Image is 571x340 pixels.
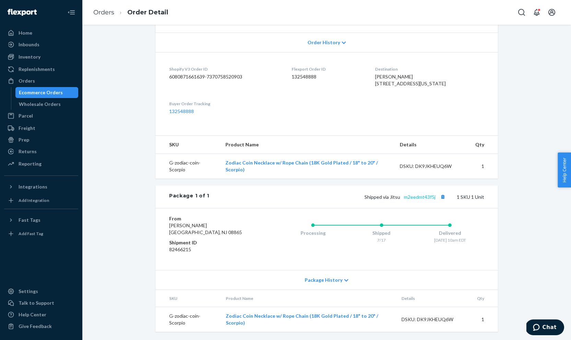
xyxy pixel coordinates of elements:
a: Freight [4,123,78,134]
a: Add Integration [4,195,78,206]
div: DSKU: DK9JKHEUQ6W [401,316,466,323]
iframe: Opens a widget where you can chat to one of our agents [526,319,564,337]
a: Zodiac Coin Necklace w/ Rope Chain (18K Gold Plated / 18" to 20" / Scorpio) [226,313,378,326]
button: Open notifications [530,5,544,19]
a: Help Center [4,309,78,320]
div: Replenishments [19,66,55,73]
td: G-zodiac-coin-Scorpio [155,154,220,179]
a: Wholesale Orders [15,99,79,110]
span: Order History [307,39,340,46]
a: Inventory [4,51,78,62]
div: Integrations [19,183,47,190]
div: Add Integration [19,197,49,203]
button: Open Search Box [515,5,528,19]
td: G-zodiac-coin-Scorpio [155,307,220,332]
a: Inbounds [4,39,78,50]
div: 1 SKU 1 Unit [209,192,484,201]
div: [DATE] 10am EDT [416,237,484,243]
a: Ecommerce Orders [15,87,79,98]
div: Parcel [19,112,33,119]
a: Home [4,27,78,38]
div: DSKU: DK9JKHEUQ6W [400,163,464,170]
th: Qty [471,290,498,307]
span: Shipped via Jitsu [364,194,447,200]
div: Inventory [19,53,40,60]
div: Package 1 of 1 [169,192,209,201]
button: Help Center [558,153,571,187]
dd: 6080871661639-7370758520903 [169,73,281,80]
dt: Flexport Order ID [292,66,364,72]
dt: Destination [375,66,484,72]
th: SKU [155,136,220,154]
dt: From [169,215,251,222]
div: Settings [19,288,38,295]
th: Product Name [220,290,396,307]
th: Product Name [220,136,394,154]
td: 1 [471,307,498,332]
div: Delivered [416,230,484,236]
button: Integrations [4,181,78,192]
a: 132548888 [169,108,194,114]
button: Talk to Support [4,297,78,308]
a: Add Fast Tag [4,228,78,239]
div: Add Fast Tag [19,231,43,236]
div: Give Feedback [19,323,52,330]
div: Help Center [19,311,46,318]
span: [PERSON_NAME] [STREET_ADDRESS][US_STATE] [375,74,446,86]
button: Copy tracking number [438,192,447,201]
dt: Shopify V3 Order ID [169,66,281,72]
button: Give Feedback [4,321,78,332]
span: Package History [305,277,342,283]
div: Reporting [19,160,42,167]
div: Processing [279,230,347,236]
a: Returns [4,146,78,157]
button: Close Navigation [65,5,78,19]
td: 1 [470,154,498,179]
div: Shipped [347,230,416,236]
div: Fast Tags [19,217,40,223]
th: SKU [155,290,220,307]
a: Orders [93,9,114,16]
th: Details [396,290,471,307]
a: Prep [4,134,78,145]
div: Ecommerce Orders [19,89,63,96]
div: Returns [19,148,37,155]
a: Orders [4,75,78,86]
dt: Shipment ID [169,239,251,246]
div: Wholesale Orders [19,101,61,108]
div: 7/17 [347,237,416,243]
span: [PERSON_NAME][GEOGRAPHIC_DATA], NJ 08865 [169,222,242,235]
a: Order Detail [127,9,168,16]
a: m2eedmt43f5j [404,194,435,200]
div: Freight [19,125,35,132]
a: Settings [4,286,78,297]
dd: 132548888 [292,73,364,80]
a: Reporting [4,158,78,169]
div: Orders [19,77,35,84]
th: Qty [470,136,498,154]
div: Inbounds [19,41,39,48]
ol: breadcrumbs [88,2,174,23]
th: Details [394,136,470,154]
img: Flexport logo [8,9,37,16]
dt: Buyer Order Tracking [169,101,281,107]
div: Talk to Support [19,300,54,306]
button: Open account menu [545,5,559,19]
div: Home [19,29,32,36]
div: Prep [19,136,29,143]
a: Parcel [4,110,78,121]
a: Replenishments [4,64,78,75]
dd: 82466215 [169,246,251,253]
button: Fast Tags [4,215,78,226]
a: Zodiac Coin Necklace w/ Rope Chain (18K Gold Plated / 18" to 20" / Scorpio) [225,160,378,172]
